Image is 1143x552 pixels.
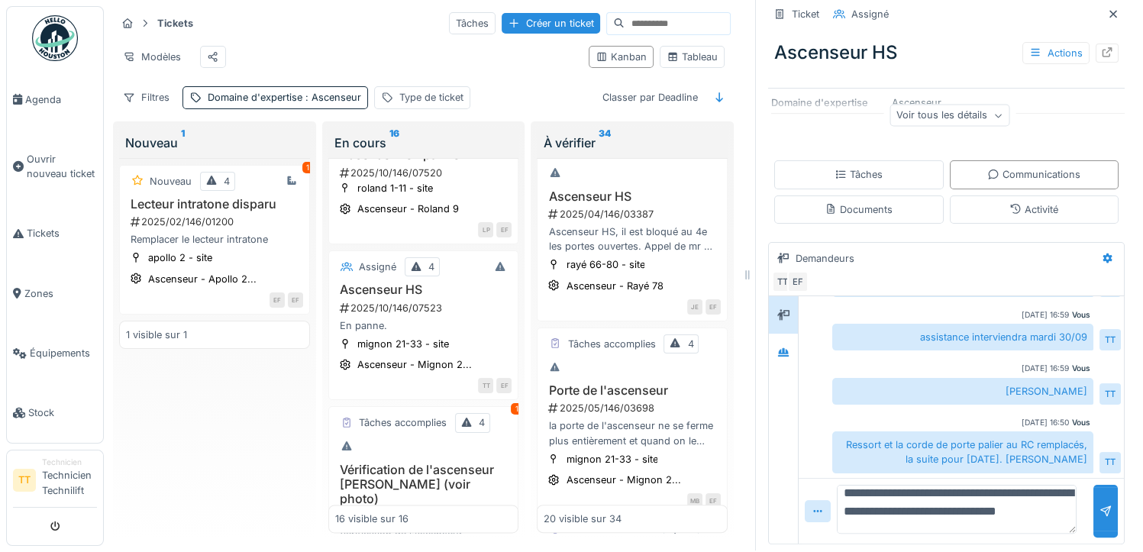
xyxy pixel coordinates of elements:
span: Ouvrir nouveau ticket [27,152,97,181]
div: Ressort et la corde de porte palier au RC remplacés, la suite pour [DATE]. [PERSON_NAME] [832,431,1093,473]
div: 4 [428,260,434,274]
div: 1 [511,403,521,415]
div: 4 [224,174,230,189]
div: [PERSON_NAME] [832,378,1093,405]
span: Stock [28,405,97,420]
div: Ascenseur HS [768,33,1125,73]
h3: Lecteur intratone disparu [126,197,303,211]
a: Agenda [7,69,103,129]
div: 4 [687,337,693,351]
div: EF [288,292,303,308]
div: Domaine d'expertise [208,90,361,105]
div: 1 [302,162,313,173]
img: Badge_color-CXgf-gQk.svg [32,15,78,61]
strong: Tickets [151,16,199,31]
div: assistance interviendra mardi 30/09 [832,324,1093,350]
div: 20 visible sur 34 [544,512,622,526]
span: : Ascenseur [302,92,361,103]
li: Technicien Technilift [42,457,97,504]
div: MB [687,493,702,508]
div: Ascenseur - Roland 9 [357,202,459,216]
div: EF [496,378,512,393]
div: apollo 2 - site [148,250,212,265]
div: la porte de l'ascenseur ne se ferme plus entièrement et quand on le prend, la porte a tendance à ... [544,418,721,447]
a: Zones [7,263,103,323]
div: Actions [1022,42,1090,64]
div: Ascenseur - Mignon 2... [566,473,680,487]
div: 2025/02/146/01200 [129,215,303,229]
div: Tableau [667,50,718,64]
div: EF [705,493,721,508]
div: Vous [1072,309,1090,321]
div: EF [705,299,721,315]
div: Créer un ticket [502,13,600,34]
div: Assigné [359,260,396,274]
div: TT [1099,452,1121,473]
div: Vous [1072,363,1090,374]
div: Tâches accomplies [567,337,655,351]
div: Ascenseur - Rayé 78 [566,279,663,293]
sup: 34 [598,134,610,152]
div: LP [478,222,493,237]
a: Ouvrir nouveau ticket [7,129,103,204]
span: Tickets [27,226,97,240]
div: Tâches [449,12,496,34]
div: Type de ticket [399,90,463,105]
sup: 16 [389,134,399,152]
div: Tâches [835,167,883,182]
span: Zones [24,286,97,301]
div: 16 visible sur 16 [335,512,408,526]
div: Nouveau [150,174,192,189]
div: Technicien [42,457,97,468]
div: EF [270,292,285,308]
div: Communications [987,167,1080,182]
li: TT [13,469,36,492]
div: Vous [1072,417,1090,428]
div: EF [496,222,512,237]
div: 2025/04/146/03387 [547,207,721,221]
div: JE [687,299,702,315]
div: Tâches accomplies [359,415,447,430]
div: À vérifier [543,134,722,152]
div: 2025/05/146/03698 [547,401,721,415]
h3: Ascenseur HS [544,189,721,204]
a: Stock [7,383,103,443]
div: Activité [1009,202,1058,217]
div: mignon 21-33 - site [566,452,657,466]
div: En cours [334,134,513,152]
div: Nouveau [125,134,304,152]
div: mignon 21-33 - site [357,337,449,351]
div: [DATE] 16:50 [1022,417,1069,428]
div: TT [478,378,493,393]
div: 2025/10/146/07520 [338,166,512,180]
sup: 1 [181,134,185,152]
div: rayé 66-80 - site [566,257,644,272]
div: EF [787,271,809,292]
h3: Vérification de l'ascenseur [PERSON_NAME] (voir photo) [335,463,512,507]
div: TT [1099,329,1121,350]
div: TT [1099,383,1121,405]
span: Agenda [25,92,97,107]
div: 1 visible sur 1 [126,328,187,342]
div: Modèles [116,46,188,68]
div: Ascenseur - Apollo 2... [148,272,257,286]
div: TT [772,271,793,292]
div: Demandeurs [796,251,854,266]
span: Équipements [30,346,97,360]
div: Classer par Deadline [596,86,705,108]
div: [DATE] 16:59 [1022,363,1069,374]
div: Kanban [596,50,647,64]
a: Tickets [7,204,103,263]
div: 2025/10/146/07523 [338,301,512,315]
div: Ticket [792,7,819,21]
div: Remplacer le lecteur intratone [126,232,303,247]
div: Voir tous les détails [890,105,1009,127]
h3: Ascenseur HS [335,282,512,297]
div: Filtres [116,86,176,108]
div: En panne. [335,318,512,333]
div: roland 1-11 - site [357,181,433,195]
a: TT TechnicienTechnicien Technilift [13,457,97,508]
div: 4 [479,415,485,430]
div: Documents [825,202,893,217]
div: Ascenseur HS, il est bloqué au 4e les portes ouvertes. Appel de mr EL AHMADI 0485.230.550 [544,224,721,253]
